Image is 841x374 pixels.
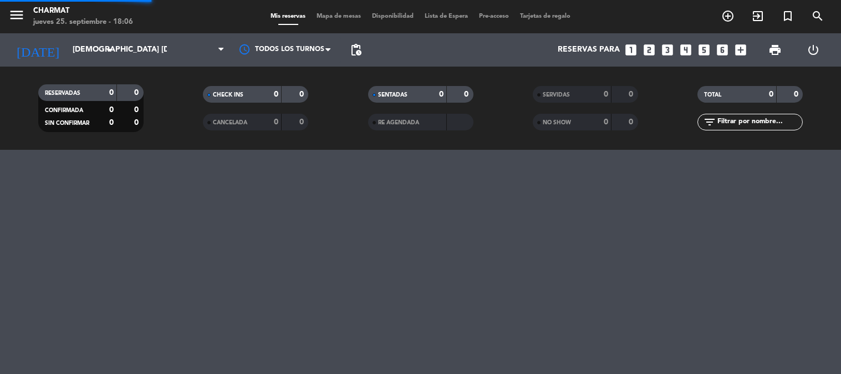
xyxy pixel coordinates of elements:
[473,13,514,19] span: Pre-acceso
[604,118,608,126] strong: 0
[604,90,608,98] strong: 0
[213,92,243,98] span: CHECK INS
[660,43,675,57] i: looks_3
[769,90,773,98] strong: 0
[109,89,114,97] strong: 0
[45,108,83,113] span: CONFIRMADA
[768,43,782,57] span: print
[8,7,25,23] i: menu
[265,13,311,19] span: Mis reservas
[213,120,247,125] span: CANCELADA
[45,120,89,126] span: SIN CONFIRMAR
[274,118,278,126] strong: 0
[8,7,25,27] button: menu
[45,90,80,96] span: RESERVADAS
[439,90,444,98] strong: 0
[543,120,571,125] span: NO SHOW
[464,90,471,98] strong: 0
[134,89,141,97] strong: 0
[697,43,711,57] i: looks_5
[703,115,716,129] i: filter_list
[794,33,833,67] div: LOG OUT
[366,13,419,19] span: Disponibilidad
[274,90,278,98] strong: 0
[624,43,638,57] i: looks_one
[807,43,820,57] i: power_settings_new
[134,106,141,114] strong: 0
[811,9,824,23] i: search
[109,106,114,114] strong: 0
[716,116,802,128] input: Filtrar por nombre...
[299,118,306,126] strong: 0
[781,9,794,23] i: turned_in_not
[629,90,635,98] strong: 0
[543,92,570,98] span: SERVIDAS
[299,90,306,98] strong: 0
[751,9,764,23] i: exit_to_app
[642,43,656,57] i: looks_two
[715,43,730,57] i: looks_6
[311,13,366,19] span: Mapa de mesas
[704,92,721,98] span: TOTAL
[733,43,748,57] i: add_box
[103,43,116,57] i: arrow_drop_down
[629,118,635,126] strong: 0
[721,9,735,23] i: add_circle_outline
[514,13,576,19] span: Tarjetas de regalo
[378,120,419,125] span: RE AGENDADA
[8,38,67,62] i: [DATE]
[558,46,620,54] span: Reservas para
[419,13,473,19] span: Lista de Espera
[794,90,801,98] strong: 0
[679,43,693,57] i: looks_4
[33,17,133,28] div: jueves 25. septiembre - 18:06
[33,6,133,17] div: Charmat
[134,119,141,127] strong: 0
[109,119,114,127] strong: 0
[378,92,407,98] span: SENTADAS
[349,43,363,57] span: pending_actions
